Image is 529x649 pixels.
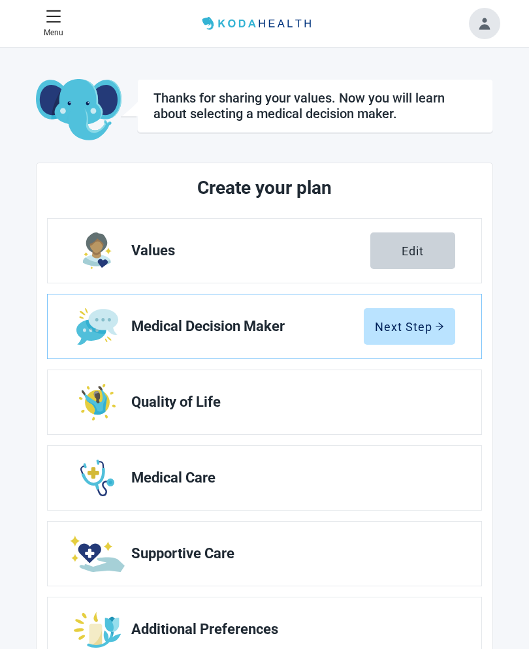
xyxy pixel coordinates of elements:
[131,546,445,562] span: Supportive Care
[131,622,445,637] span: Additional Preferences
[39,3,69,44] button: Close Menu
[36,79,121,142] img: Koda Elephant
[48,294,481,358] a: Edit Medical Decision Maker section
[402,244,424,257] div: Edit
[131,394,445,410] span: Quality of Life
[48,370,481,434] a: Edit Quality of Life section
[153,90,477,121] div: Thanks for sharing your values. Now you will learn about selecting a medical decision maker.
[44,27,63,39] p: Menu
[48,446,481,510] a: Edit Medical Care section
[469,8,500,39] button: Toggle account menu
[197,13,319,34] img: Koda Health
[131,319,364,334] span: Medical Decision Maker
[48,522,481,586] a: Edit Supportive Care section
[364,308,455,345] button: Next Steparrow-right
[131,470,445,486] span: Medical Care
[96,174,433,202] h2: Create your plan
[435,322,444,331] span: arrow-right
[48,219,481,283] a: Edit Values section
[46,8,61,24] span: menu
[370,232,455,269] button: Edit
[131,243,370,259] span: Values
[375,320,444,333] div: Next Step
